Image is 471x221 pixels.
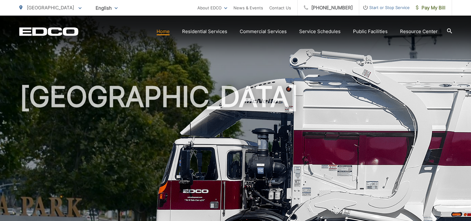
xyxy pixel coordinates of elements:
span: Pay My Bill [416,4,445,12]
span: [GEOGRAPHIC_DATA] [27,5,74,11]
a: Service Schedules [299,28,341,35]
a: Resource Center [400,28,438,35]
a: News & Events [233,4,263,12]
a: EDCD logo. Return to the homepage. [19,27,78,36]
a: About EDCO [197,4,227,12]
a: Contact Us [269,4,291,12]
a: Residential Services [182,28,227,35]
a: Commercial Services [240,28,287,35]
a: Public Facilities [353,28,388,35]
a: Home [157,28,170,35]
span: English [91,2,122,13]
